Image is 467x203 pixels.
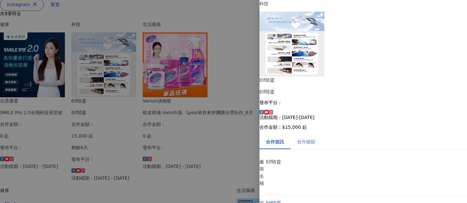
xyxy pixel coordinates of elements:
p: 合作金額： $15,000 起 [259,125,467,130]
p: Elf睛靈 [266,158,295,165]
p: 廠商名稱 [259,158,263,187]
div: Elf睛靈 [259,88,467,95]
div: Elf睛靈 [259,77,467,84]
div: 合作資訊 [266,138,284,145]
img: Elf睛靈 [259,12,324,77]
div: 合作細節 [297,138,315,145]
p: 活動檔期：[DATE]-[DATE] [259,115,467,120]
p: 發布平台： [259,100,467,105]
